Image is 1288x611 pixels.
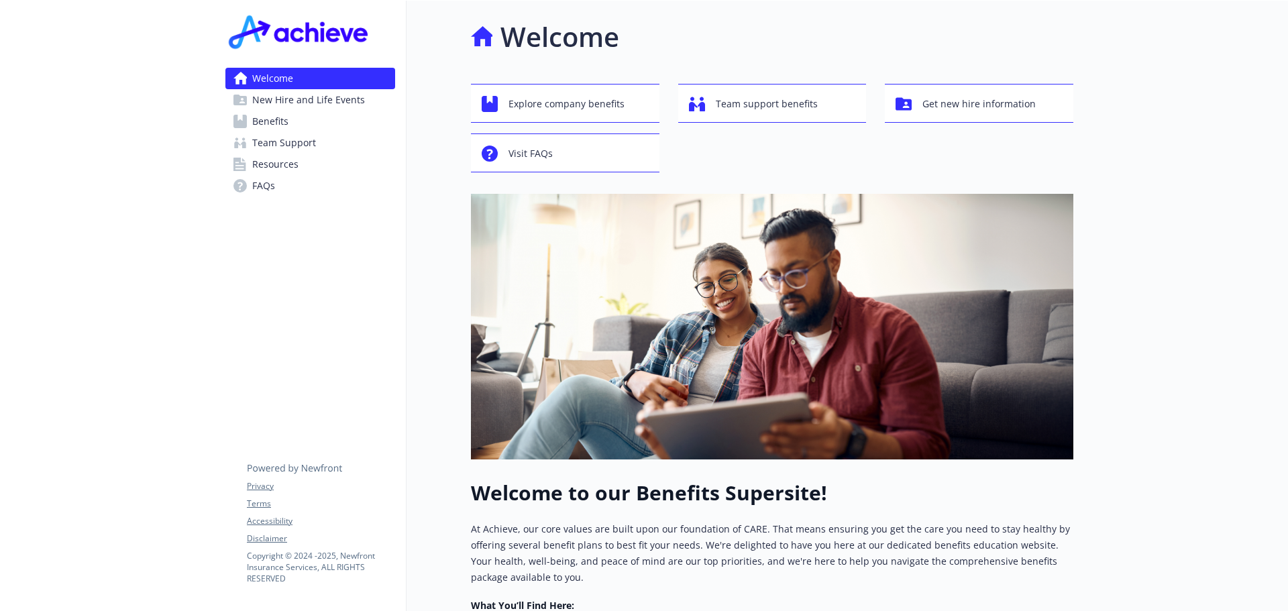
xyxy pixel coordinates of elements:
span: Team support benefits [716,91,818,117]
img: overview page banner [471,194,1073,459]
a: Accessibility [247,515,394,527]
a: Welcome [225,68,395,89]
span: Get new hire information [922,91,1036,117]
h1: Welcome [500,17,619,57]
a: Terms [247,498,394,510]
a: Privacy [247,480,394,492]
a: Team Support [225,132,395,154]
button: Explore company benefits [471,84,659,123]
p: Copyright © 2024 - 2025 , Newfront Insurance Services, ALL RIGHTS RESERVED [247,550,394,584]
span: Explore company benefits [508,91,625,117]
a: New Hire and Life Events [225,89,395,111]
a: FAQs [225,175,395,197]
a: Disclaimer [247,533,394,545]
span: New Hire and Life Events [252,89,365,111]
button: Team support benefits [678,84,867,123]
a: Benefits [225,111,395,132]
span: Team Support [252,132,316,154]
span: Visit FAQs [508,141,553,166]
a: Resources [225,154,395,175]
button: Get new hire information [885,84,1073,123]
button: Visit FAQs [471,133,659,172]
span: FAQs [252,175,275,197]
span: Welcome [252,68,293,89]
span: Resources [252,154,299,175]
span: Benefits [252,111,288,132]
h1: Welcome to our Benefits Supersite! [471,481,1073,505]
p: At Achieve, our core values are built upon our foundation of CARE. That means ensuring you get th... [471,521,1073,586]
